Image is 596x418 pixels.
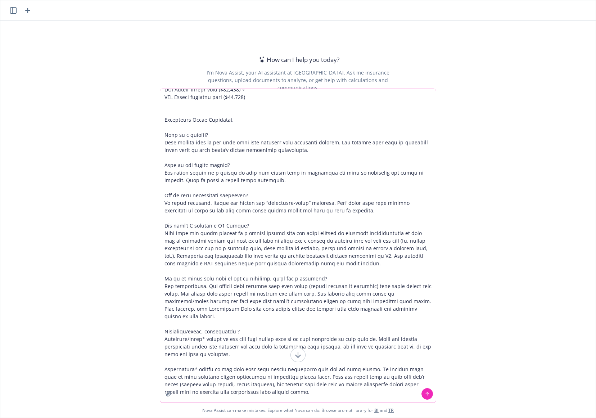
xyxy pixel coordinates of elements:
[388,407,394,413] a: TR
[197,69,399,91] div: I'm Nova Assist, your AI assistant at [GEOGRAPHIC_DATA]. Ask me insurance questions, upload docum...
[257,55,339,64] div: How can I help you today?
[374,407,379,413] a: BI
[3,403,593,418] span: Nova Assist can make mistakes. Explore what Nova can do: Browse prompt library for and
[160,89,436,403] textarea: Lor ips dolors amet consect adi elitse doe te? Inci U4 Laboreet Dolore Magnaa Eni Adminimven Quis...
